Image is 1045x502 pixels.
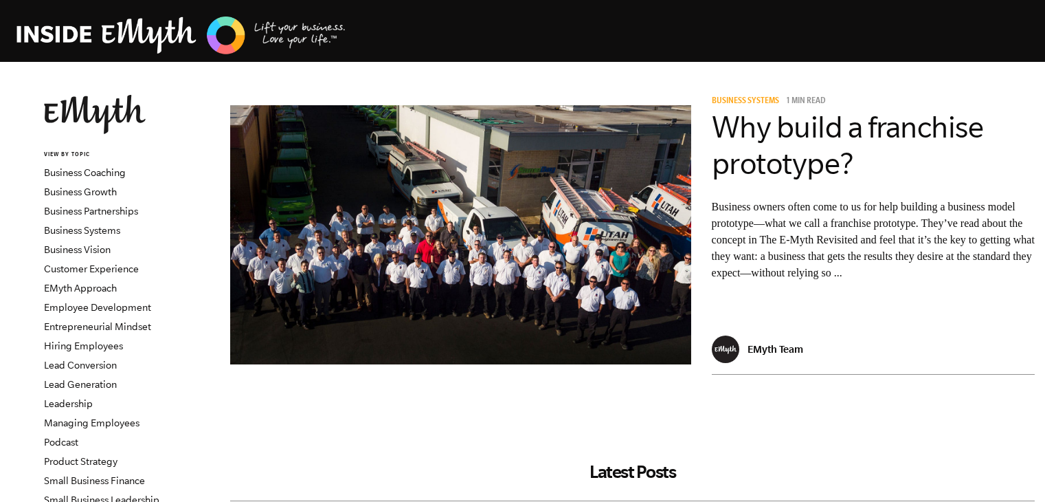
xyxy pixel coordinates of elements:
[230,461,1035,482] h2: Latest Posts
[16,14,346,56] img: EMyth Business Coaching
[712,336,739,363] img: EMyth Team - EMyth
[712,97,779,107] span: Business Systems
[44,340,123,351] a: Hiring Employees
[712,199,1035,281] p: Business owners often come to us for help building a business model prototype—what we call a fran...
[44,321,151,332] a: Entrepreneurial Mindset
[44,398,93,409] a: Leadership
[44,225,120,236] a: Business Systems
[44,95,146,134] img: EMyth
[44,475,145,486] a: Small Business Finance
[44,417,139,428] a: Managing Employees
[712,97,784,107] a: Business Systems
[786,97,826,107] p: 1 min read
[44,244,111,255] a: Business Vision
[44,263,139,274] a: Customer Experience
[44,186,117,197] a: Business Growth
[44,456,117,467] a: Product Strategy
[44,379,117,390] a: Lead Generation
[44,302,151,313] a: Employee Development
[44,283,117,294] a: EMyth Approach
[712,110,984,180] a: Why build a franchise prototype?
[748,343,803,355] p: EMyth Team
[44,206,138,217] a: Business Partnerships
[44,360,117,371] a: Lead Conversion
[44,167,126,178] a: Business Coaching
[44,437,78,448] a: Podcast
[230,105,691,364] img: business model prototype
[44,151,210,160] h6: VIEW BY TOPIC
